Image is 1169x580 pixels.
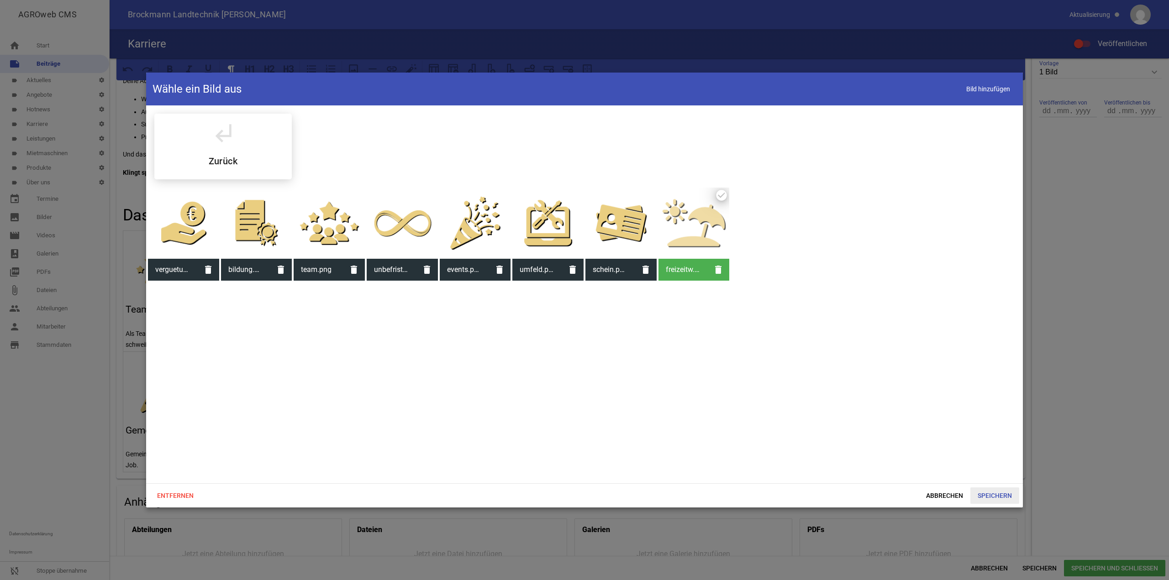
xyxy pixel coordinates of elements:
i: delete [707,259,729,281]
span: freizeitw.png [658,258,708,282]
span: verguetung.png [148,258,197,282]
span: Speichern [970,487,1019,504]
span: bildung.png [221,258,270,282]
i: subdirectory_arrow_left [210,120,236,146]
span: unbefristez.png [367,258,416,282]
span: Abbrechen [919,487,970,504]
i: delete [270,259,292,281]
span: umfeld.png [512,258,562,282]
h4: Wähle ein Bild aus [153,82,242,96]
h5: Zurück [209,157,237,166]
i: delete [197,259,219,281]
span: Entfernen [150,487,201,504]
i: delete [489,259,511,281]
span: events.png [440,258,489,282]
span: team.png [294,258,343,282]
i: delete [343,259,365,281]
i: delete [635,259,657,281]
i: delete [416,259,438,281]
div: icons [154,114,292,179]
span: Bild hinzufügen [960,79,1016,98]
i: delete [562,259,584,281]
span: schein.png [585,258,635,282]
